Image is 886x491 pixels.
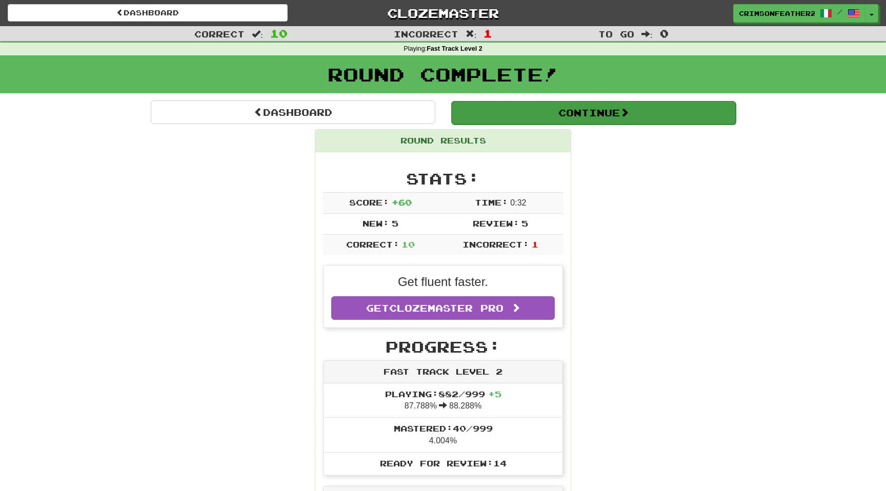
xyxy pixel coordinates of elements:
[315,130,571,152] div: Round Results
[323,338,563,355] h2: Progress:
[466,30,477,38] span: :
[194,29,245,39] span: Correct
[394,29,458,39] span: Incorrect
[473,218,519,228] span: Review:
[488,389,501,399] span: + 5
[837,8,842,15] span: /
[462,239,529,249] span: Incorrect:
[385,389,501,399] span: Playing: 882 / 999
[323,170,563,187] h2: Stats:
[660,27,669,39] span: 0
[324,361,562,383] div: Fast Track Level 2
[510,198,526,207] span: 0 : 32
[349,197,389,207] span: Score:
[4,64,882,85] h1: Round Complete!
[324,417,562,453] li: 4.004%
[451,101,736,125] button: Continue
[427,45,482,52] strong: Fast Track Level 2
[484,27,492,39] span: 1
[392,197,412,207] span: + 60
[532,239,538,249] span: 1
[641,30,653,38] span: :
[331,273,555,291] p: Get fluent faster.
[252,30,263,38] span: :
[598,29,634,39] span: To go
[151,100,435,124] a: Dashboard
[521,218,528,228] span: 5
[346,239,399,249] span: Correct:
[331,296,555,320] a: GetClozemaster Pro
[8,4,288,22] a: Dashboard
[739,9,815,18] span: CrimsonFeather2906
[270,27,288,39] span: 10
[380,458,507,468] span: Ready for Review: 14
[733,4,865,23] a: CrimsonFeather2906 /
[401,239,415,249] span: 10
[475,197,508,207] span: Time:
[394,423,493,433] span: Mastered: 40 / 999
[324,383,562,418] li: 87.788% 88.288%
[392,218,398,228] span: 5
[363,218,389,228] span: New:
[389,302,504,314] span: Clozemaster Pro
[303,4,583,22] a: Clozemaster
